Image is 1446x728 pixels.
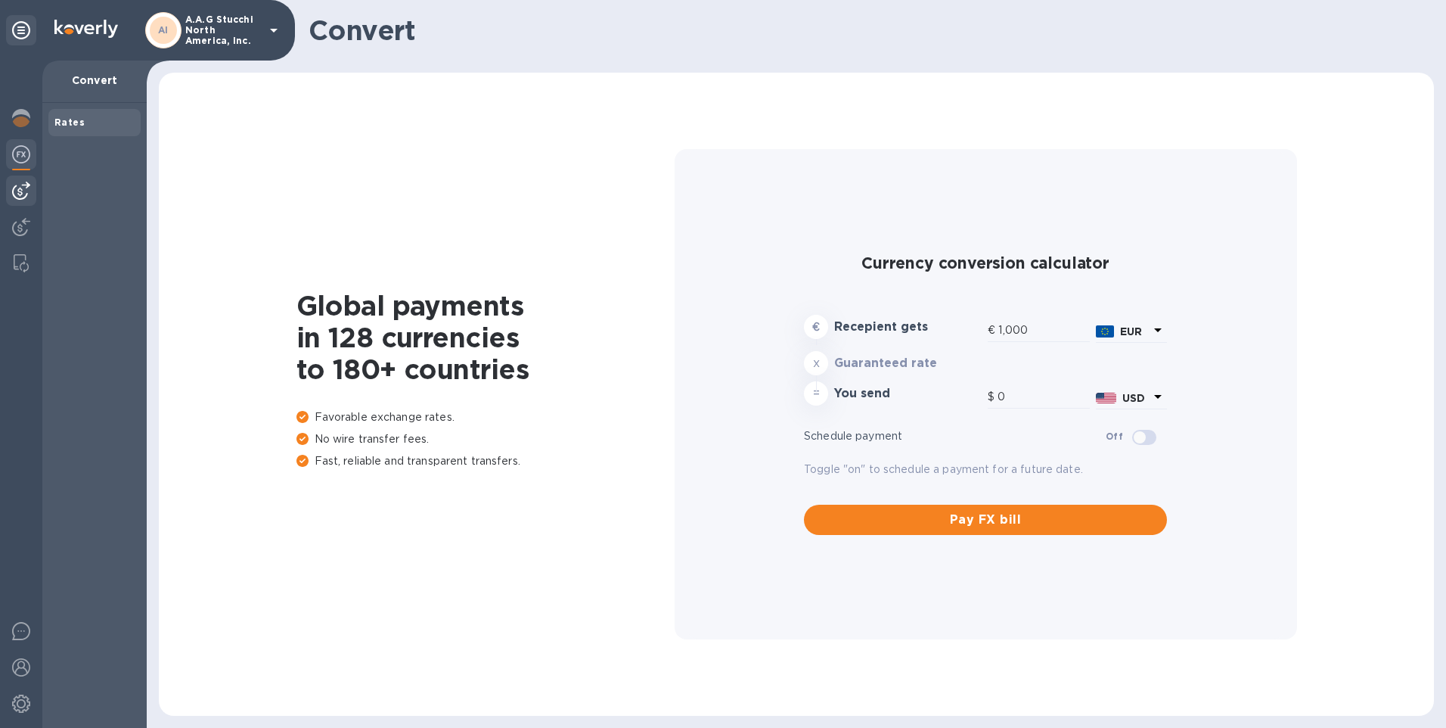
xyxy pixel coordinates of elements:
[998,386,1090,409] input: Amount
[988,319,998,342] div: €
[12,145,30,163] img: Foreign exchange
[1106,431,1123,442] b: Off
[54,117,85,128] b: Rates
[54,20,118,38] img: Logo
[296,409,675,425] p: Favorable exchange rates.
[1122,392,1145,404] b: USD
[816,511,1155,529] span: Pay FX bill
[804,428,1106,444] p: Schedule payment
[988,386,998,409] div: $
[6,15,36,45] div: Unpin categories
[834,356,982,371] h3: Guaranteed rate
[309,14,1422,46] h1: Convert
[804,351,828,375] div: x
[296,290,675,385] h1: Global payments in 128 currencies to 180+ countries
[834,387,982,401] h3: You send
[834,320,982,334] h3: Recepient gets
[804,505,1167,535] button: Pay FX bill
[1096,393,1116,403] img: USD
[804,381,828,406] div: =
[158,24,169,36] b: AI
[804,462,1167,478] p: Toggle "on" to schedule a payment for a future date.
[296,453,675,469] p: Fast, reliable and transparent transfers.
[185,14,261,46] p: A.A.G Stucchi North America, Inc.
[812,321,820,333] strong: €
[998,319,1090,342] input: Amount
[804,254,1167,272] h2: Currency conversion calculator
[296,431,675,447] p: No wire transfer fees.
[54,73,135,88] p: Convert
[1120,325,1142,338] b: EUR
